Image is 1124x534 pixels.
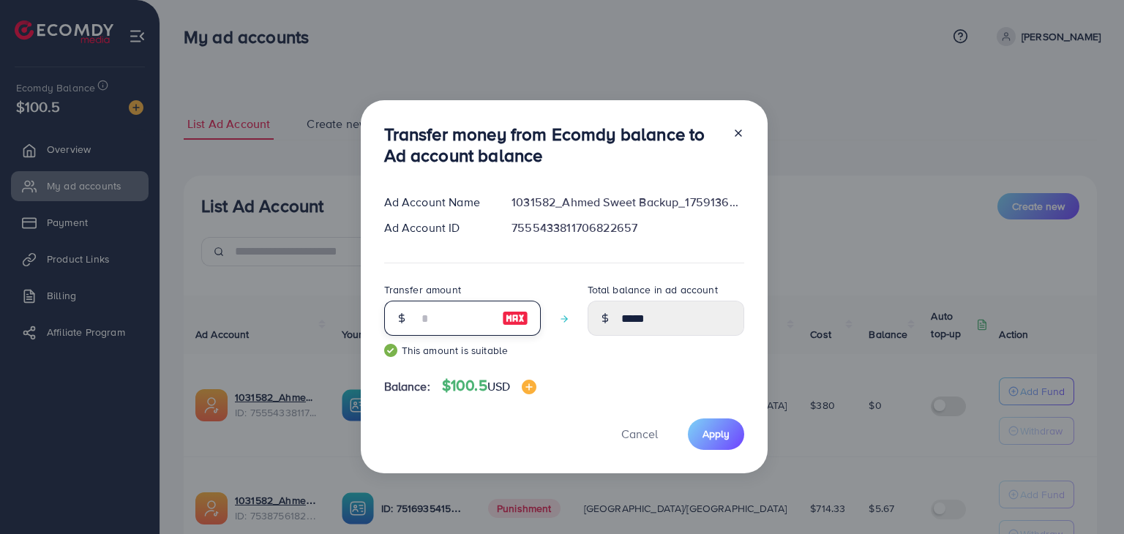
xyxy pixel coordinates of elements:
[1062,468,1113,523] iframe: Chat
[372,219,501,236] div: Ad Account ID
[603,418,676,450] button: Cancel
[372,194,501,211] div: Ad Account Name
[384,378,430,395] span: Balance:
[384,124,721,166] h3: Transfer money from Ecomdy balance to Ad account balance
[702,426,730,441] span: Apply
[384,344,397,357] img: guide
[500,194,755,211] div: 1031582_Ahmed Sweet Backup_1759136567428
[384,343,541,358] small: This amount is suitable
[621,426,658,442] span: Cancel
[487,378,510,394] span: USD
[502,309,528,327] img: image
[384,282,461,297] label: Transfer amount
[588,282,718,297] label: Total balance in ad account
[442,377,536,395] h4: $100.5
[688,418,744,450] button: Apply
[500,219,755,236] div: 7555433811706822657
[522,380,536,394] img: image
